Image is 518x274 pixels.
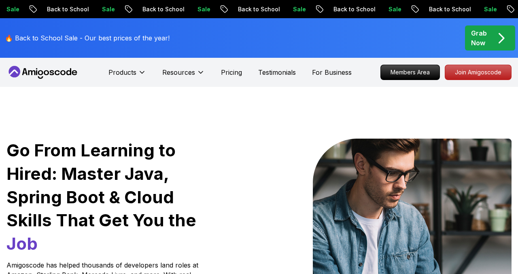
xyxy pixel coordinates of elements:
[94,5,120,13] p: Sale
[421,5,476,13] p: Back to School
[381,65,439,80] p: Members Area
[39,5,94,13] p: Back to School
[135,5,190,13] p: Back to School
[445,65,511,80] p: Join Amigoscode
[258,67,296,77] a: Testimonials
[162,67,205,84] button: Resources
[108,67,136,77] p: Products
[445,65,512,80] a: Join Amigoscode
[108,67,146,84] button: Products
[5,33,170,43] p: 🔥 Back to School Sale - Our best prices of the year!
[285,5,311,13] p: Sale
[190,5,216,13] p: Sale
[6,233,38,254] span: Job
[312,67,352,77] a: For Business
[230,5,285,13] p: Back to School
[162,67,195,77] p: Resources
[381,5,407,13] p: Sale
[380,65,440,80] a: Members Area
[326,5,381,13] p: Back to School
[221,67,242,77] a: Pricing
[471,28,487,48] p: Grab Now
[476,5,502,13] p: Sale
[6,139,209,255] h1: Go From Learning to Hired: Master Java, Spring Boot & Cloud Skills That Get You the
